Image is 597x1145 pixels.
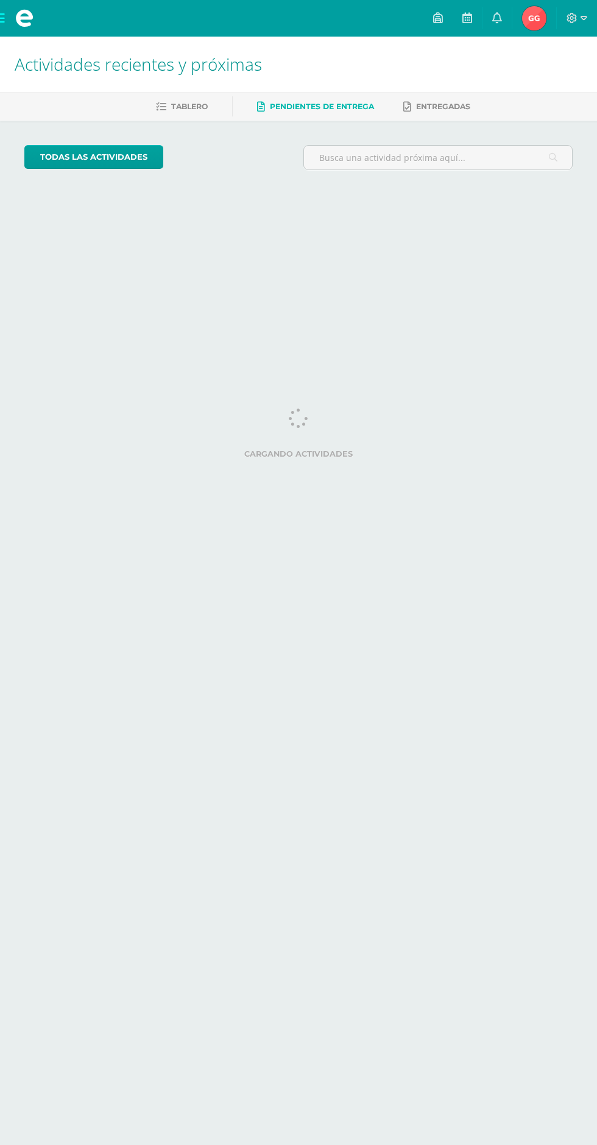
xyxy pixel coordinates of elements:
[522,6,546,30] img: b26d26339415fef33be69fb96098ffe7.png
[24,145,163,169] a: todas las Actividades
[304,146,572,169] input: Busca una actividad próxima aquí...
[416,102,470,111] span: Entregadas
[156,97,208,116] a: Tablero
[270,102,374,111] span: Pendientes de entrega
[24,449,573,458] label: Cargando actividades
[403,97,470,116] a: Entregadas
[171,102,208,111] span: Tablero
[15,52,262,76] span: Actividades recientes y próximas
[257,97,374,116] a: Pendientes de entrega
